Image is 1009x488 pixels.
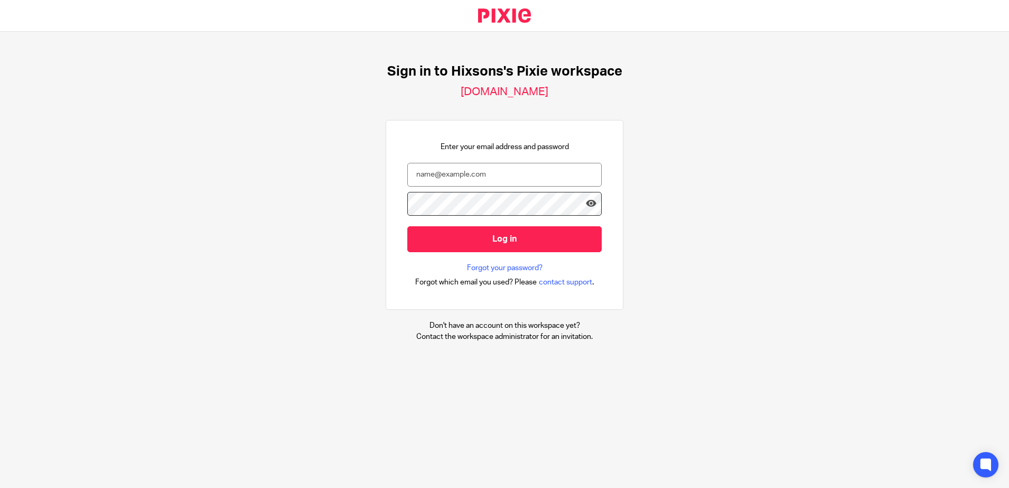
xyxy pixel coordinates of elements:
p: Don't have an account on this workspace yet? [416,320,593,331]
span: contact support [539,277,592,288]
h1: Sign in to Hixsons's Pixie workspace [387,63,622,80]
input: Log in [407,226,602,252]
span: Forgot which email you used? Please [415,277,537,288]
input: name@example.com [407,163,602,187]
a: Forgot your password? [467,263,543,273]
div: . [415,276,594,288]
h2: [DOMAIN_NAME] [461,85,548,99]
p: Enter your email address and password [441,142,569,152]
p: Contact the workspace administrator for an invitation. [416,332,593,342]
